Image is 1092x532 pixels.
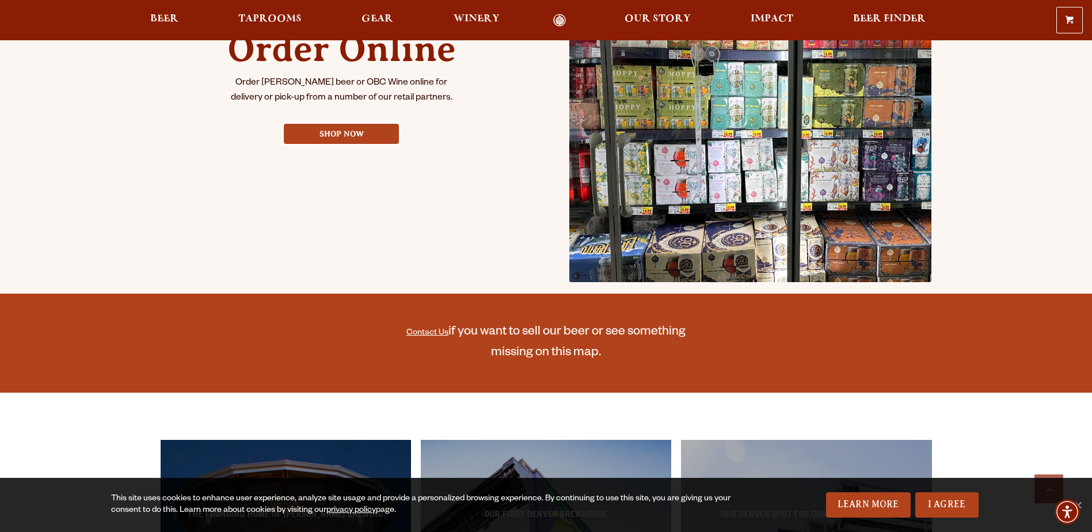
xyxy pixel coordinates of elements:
span: Winery [454,14,500,24]
a: Winery [446,14,507,27]
a: I Agree [915,492,979,518]
a: Shop Now [284,124,399,144]
span: Beer [150,14,178,24]
span: Taprooms [238,14,302,24]
a: Gear [354,14,401,27]
div: This site uses cookies to enhance user experience, analyze site usage and provide a personalized ... [111,493,732,516]
a: Impact [743,14,801,27]
a: Odell Home [538,14,581,27]
span: Our Story [625,14,691,24]
div: Accessibility Menu [1055,499,1080,525]
a: Beer [143,14,186,27]
a: Contact Us [406,329,448,338]
a: Learn More [826,492,911,518]
p: Order [PERSON_NAME] beer or OBC Wine online for delivery or pick-up from a number of our retail p... [226,76,456,107]
a: Scroll to top [1034,474,1063,503]
a: Taprooms [231,14,309,27]
span: Impact [751,14,793,24]
p: if you want to sell our beer or see something missing on this map. [388,322,705,364]
a: privacy policy [326,506,376,515]
span: Beer Finder [853,14,926,24]
a: Beer Finder [846,14,933,27]
a: Our Story [617,14,698,27]
h2: Order Online [226,29,456,69]
span: Gear [362,14,393,24]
